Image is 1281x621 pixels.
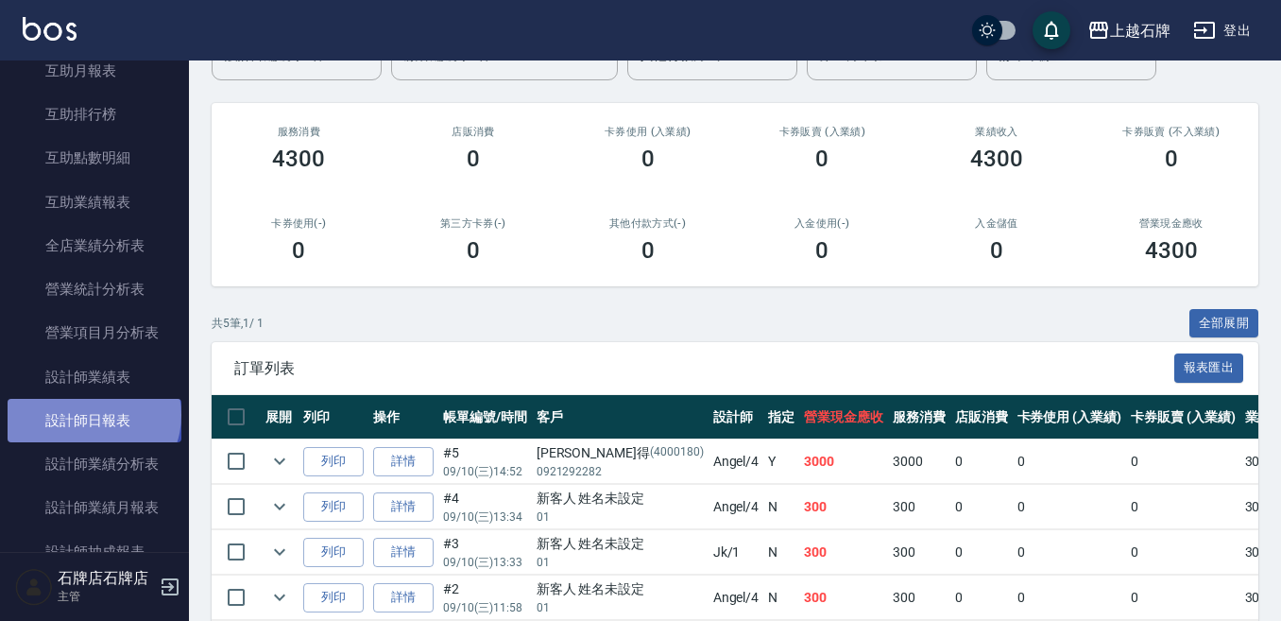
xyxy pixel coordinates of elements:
td: 0 [1013,576,1127,620]
button: 登出 [1186,13,1258,48]
td: 300 [888,530,950,575]
th: 操作 [368,395,438,440]
h2: 卡券使用(-) [234,217,364,230]
p: 01 [537,599,704,616]
p: 09/10 (三) 13:34 [443,509,527,526]
a: 營業項目月分析表 [8,311,181,354]
p: 01 [537,554,704,571]
button: expand row [265,492,294,521]
a: 設計師日報表 [8,399,181,442]
h2: 入金使用(-) [758,217,887,230]
h2: 營業現金應收 [1106,217,1236,230]
p: 01 [537,509,704,526]
a: 營業統計分析表 [8,267,181,311]
th: 客戶 [532,395,709,440]
button: 上越石牌 [1080,11,1178,50]
h3: 4300 [970,146,1023,172]
td: #2 [438,576,532,620]
a: 全店業績分析表 [8,224,181,267]
p: (4000180) [650,443,704,463]
h2: 卡券使用 (入業績) [583,126,712,138]
a: 互助點數明細 [8,136,181,180]
th: 指定 [763,395,799,440]
a: 報表匯出 [1174,358,1244,376]
button: 報表匯出 [1174,354,1244,383]
td: 0 [950,530,1013,575]
p: 09/10 (三) 11:58 [443,599,527,616]
a: 詳情 [373,447,434,476]
td: 0 [1126,485,1240,529]
p: 主管 [58,588,154,605]
div: 新客人 姓名未設定 [537,489,704,509]
div: [PERSON_NAME]得 [537,443,704,463]
button: save [1033,11,1070,49]
h2: 卡券販賣 (入業績) [758,126,887,138]
a: 互助業績報表 [8,181,181,224]
h3: 0 [292,237,305,264]
td: 0 [1013,485,1127,529]
a: 詳情 [373,492,434,522]
span: 訂單列表 [234,359,1174,378]
th: 卡券販賣 (入業績) [1126,395,1240,440]
td: 300 [799,530,888,575]
td: N [763,485,799,529]
button: 列印 [303,583,364,612]
p: 共 5 筆, 1 / 1 [212,315,264,332]
h3: 0 [815,237,828,264]
td: #4 [438,485,532,529]
div: 新客人 姓名未設定 [537,534,704,554]
a: 互助排行榜 [8,93,181,136]
a: 設計師業績表 [8,355,181,399]
td: 0 [950,485,1013,529]
h3: 0 [641,237,655,264]
td: 0 [1126,576,1240,620]
button: 列印 [303,492,364,522]
td: 300 [888,576,950,620]
h3: 服務消費 [234,126,364,138]
td: 3000 [799,440,888,484]
button: expand row [265,447,294,475]
th: 帳單編號/時間 [438,395,532,440]
div: 上越石牌 [1110,19,1170,43]
td: #5 [438,440,532,484]
td: 0 [1013,440,1127,484]
h3: 0 [641,146,655,172]
td: Y [763,440,799,484]
th: 店販消費 [950,395,1013,440]
button: 全部展開 [1189,309,1259,338]
td: Angel /4 [709,440,764,484]
td: 3000 [888,440,950,484]
a: 設計師業績分析表 [8,442,181,486]
h2: 店販消費 [409,126,538,138]
h3: 0 [990,237,1003,264]
h3: 0 [815,146,828,172]
button: expand row [265,583,294,612]
td: 300 [799,485,888,529]
h3: 4300 [1145,237,1198,264]
img: Person [15,568,53,606]
td: 0 [950,440,1013,484]
a: 詳情 [373,583,434,612]
h3: 0 [467,237,480,264]
td: 0 [1013,530,1127,575]
img: Logo [23,17,77,41]
a: 互助月報表 [8,49,181,93]
h2: 入金儲值 [932,217,1062,230]
td: 0 [950,576,1013,620]
h3: 0 [467,146,480,172]
td: 300 [888,485,950,529]
th: 展開 [261,395,299,440]
a: 詳情 [373,538,434,567]
th: 卡券使用 (入業績) [1013,395,1127,440]
button: expand row [265,538,294,566]
td: 0 [1126,530,1240,575]
td: Jk /1 [709,530,764,575]
td: 0 [1126,440,1240,484]
h2: 其他付款方式(-) [583,217,712,230]
td: N [763,530,799,575]
a: 設計師抽成報表 [8,530,181,574]
p: 09/10 (三) 13:33 [443,554,527,571]
button: 列印 [303,538,364,567]
h3: 0 [1165,146,1178,172]
h2: 業績收入 [932,126,1062,138]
